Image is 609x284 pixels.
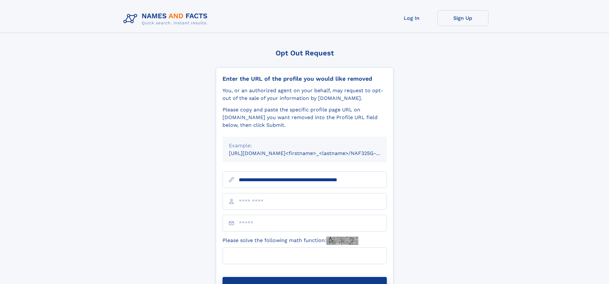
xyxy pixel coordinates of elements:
label: Please solve the following math function: [223,237,358,245]
a: Sign Up [437,10,488,26]
a: Log In [386,10,437,26]
img: Logo Names and Facts [121,10,213,28]
div: Example: [229,142,380,150]
div: Opt Out Request [216,49,394,57]
div: Please copy and paste the specific profile page URL on [DOMAIN_NAME] you want removed into the Pr... [223,106,387,129]
small: [URL][DOMAIN_NAME]<firstname>_<lastname>/NAF325G-xxxxxxxx [229,150,399,156]
div: Enter the URL of the profile you would like removed [223,75,387,82]
div: You, or an authorized agent on your behalf, may request to opt-out of the sale of your informatio... [223,87,387,102]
